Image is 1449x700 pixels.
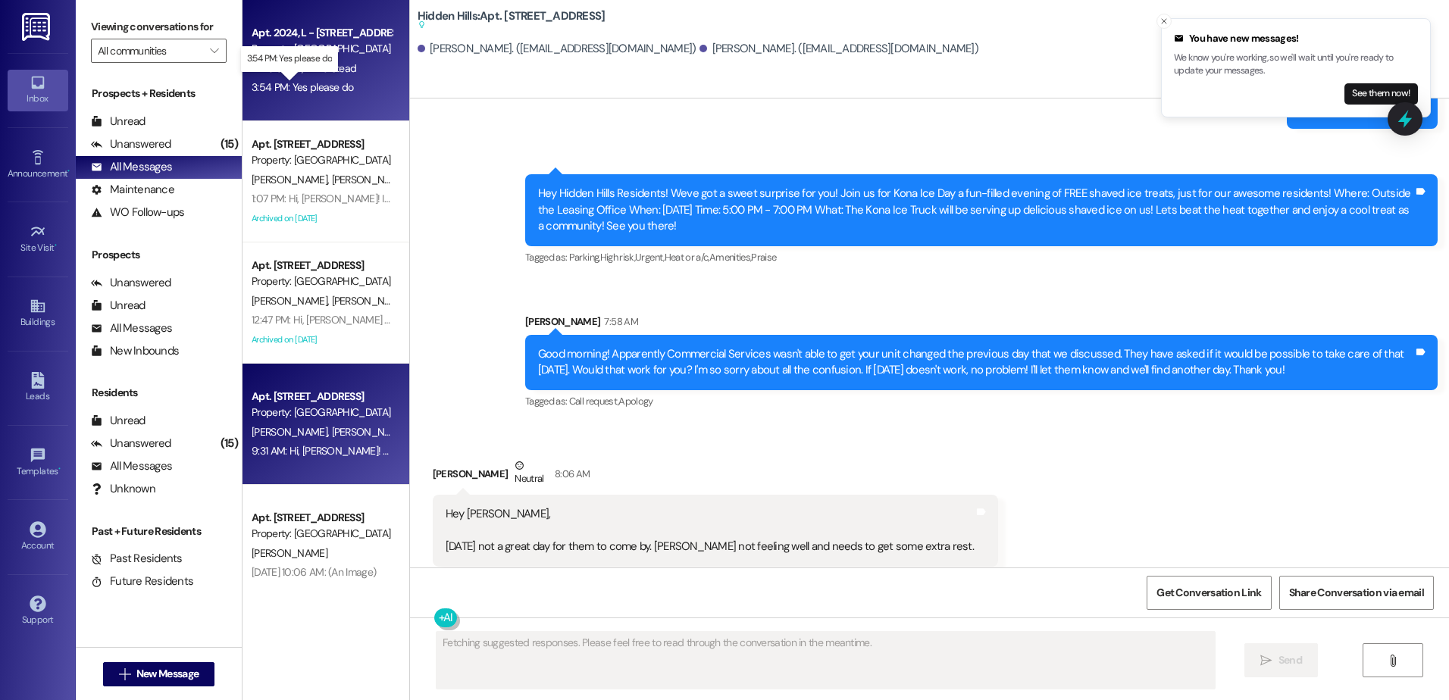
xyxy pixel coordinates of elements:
span: [PERSON_NAME] [252,425,332,439]
input: All communities [98,39,202,63]
div: 8:06 AM [551,466,590,482]
span: [PERSON_NAME] [331,173,407,186]
div: Unread [91,114,146,130]
button: Close toast [1156,14,1172,29]
span: [PERSON_NAME] [252,294,332,308]
a: Site Visit • [8,219,68,260]
div: Unanswered [91,436,171,452]
div: Property: [GEOGRAPHIC_DATA] [252,526,392,542]
span: • [58,464,61,474]
div: 1:07 PM: Hi, [PERSON_NAME]! It's [PERSON_NAME]. In the next couple of days, whenever it is conven... [252,192,1147,205]
div: Hey [PERSON_NAME], [DATE] not a great day for them to come by. [PERSON_NAME] not feeling well and... [446,506,974,555]
span: [PERSON_NAME] [331,425,407,439]
div: All Messages [91,159,172,175]
div: Property: [GEOGRAPHIC_DATA] [252,273,392,289]
p: We know you're working, so we'll wait until you're ready to update your messages. [1174,52,1418,78]
div: New Inbounds [91,343,179,359]
div: (15) [217,133,242,156]
span: Amenities , [709,251,752,264]
div: Prospects + Residents [76,86,242,102]
span: [PERSON_NAME] [331,294,407,308]
i:  [1387,655,1398,667]
div: Future Residents [91,573,193,589]
a: Templates • [8,442,68,483]
div: 9:31 AM: Hi, [PERSON_NAME]! That is no problem at all. We completely understand as it was very sh... [252,444,1213,458]
button: Send [1244,643,1318,677]
span: • [55,240,57,251]
div: Unanswered [91,275,171,291]
span: New Message [136,666,199,682]
div: Maintenance [91,182,174,198]
b: Hidden Hills: Apt. [STREET_ADDRESS] [418,8,606,33]
span: Call request , [569,395,619,408]
div: Archived on [DATE] [250,209,393,228]
div: [PERSON_NAME]. ([EMAIL_ADDRESS][DOMAIN_NAME]) [418,41,696,57]
a: Account [8,517,68,558]
span: [PERSON_NAME] [252,546,327,560]
label: Viewing conversations for [91,15,227,39]
div: WO Follow-ups [91,205,184,220]
button: See them now! [1344,83,1418,105]
div: Past Residents [91,551,183,567]
span: D. Ferstead [306,61,356,75]
div: Good morning! Apparently Commercial Services wasn't able to get your unit changed the previous da... [538,346,1413,379]
span: N. Ferstead [252,61,306,75]
div: Apt. [STREET_ADDRESS] [252,136,392,152]
div: 7:58 AM [600,314,637,330]
button: New Message [103,662,215,686]
span: Share Conversation via email [1289,585,1424,601]
div: Past + Future Residents [76,523,242,539]
button: Share Conversation via email [1279,576,1434,610]
div: 3:54 PM: Yes please do [252,80,354,94]
div: Prospects [76,247,242,263]
span: High risk , [600,251,636,264]
span: Praise [751,251,776,264]
span: Parking , [569,251,600,264]
div: Apt. [STREET_ADDRESS] [252,510,392,526]
img: ResiDesk Logo [22,13,53,41]
div: Unread [91,298,146,314]
div: Apt. [STREET_ADDRESS] [252,258,392,273]
button: Get Conversation Link [1147,576,1271,610]
span: Heat or a/c , [665,251,709,264]
div: Archived on [DATE] [250,330,393,349]
div: All Messages [91,458,172,474]
div: Unknown [91,481,155,497]
div: Neutral [512,458,546,489]
i:  [1260,655,1272,667]
span: Get Conversation Link [1156,585,1261,601]
div: Tagged as: [433,567,998,589]
div: You have new messages! [1174,31,1418,46]
div: [PERSON_NAME] [433,458,998,495]
div: Hey Hidden Hills Residents! Weve got a sweet surprise for you! Join us for Kona Ice Day a fun-fil... [538,186,1413,234]
a: Leads [8,367,68,408]
div: [PERSON_NAME] [525,314,1438,335]
i:  [210,45,218,57]
div: Property: [GEOGRAPHIC_DATA] [252,41,392,57]
p: 3:54 PM: Yes please do [247,52,333,65]
div: Tagged as: [525,246,1438,268]
span: Urgent , [635,251,664,264]
div: Tagged as: [525,390,1438,412]
div: Apt. 2024, L - [STREET_ADDRESS] [252,25,392,41]
span: [PERSON_NAME] [252,173,332,186]
div: Unread [91,413,146,429]
div: Residents [76,385,242,401]
div: Apt. [STREET_ADDRESS] [252,389,392,405]
div: Property: [GEOGRAPHIC_DATA] [252,152,392,168]
span: Send [1278,652,1302,668]
span: • [67,166,70,177]
div: Property: [GEOGRAPHIC_DATA] [252,405,392,420]
div: [PERSON_NAME]. ([EMAIL_ADDRESS][DOMAIN_NAME]) [699,41,978,57]
span: Apology [618,395,653,408]
div: [DATE] 10:06 AM: (An Image) [252,565,376,579]
a: Buildings [8,293,68,334]
a: Inbox [8,70,68,111]
i:  [119,668,130,680]
textarea: Fetching suggested responses. Please feel free to read through the conversation in the meantime. [437,632,1214,689]
div: Unanswered [91,136,171,152]
a: Support [8,591,68,632]
div: All Messages [91,320,172,336]
div: (15) [217,432,242,455]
